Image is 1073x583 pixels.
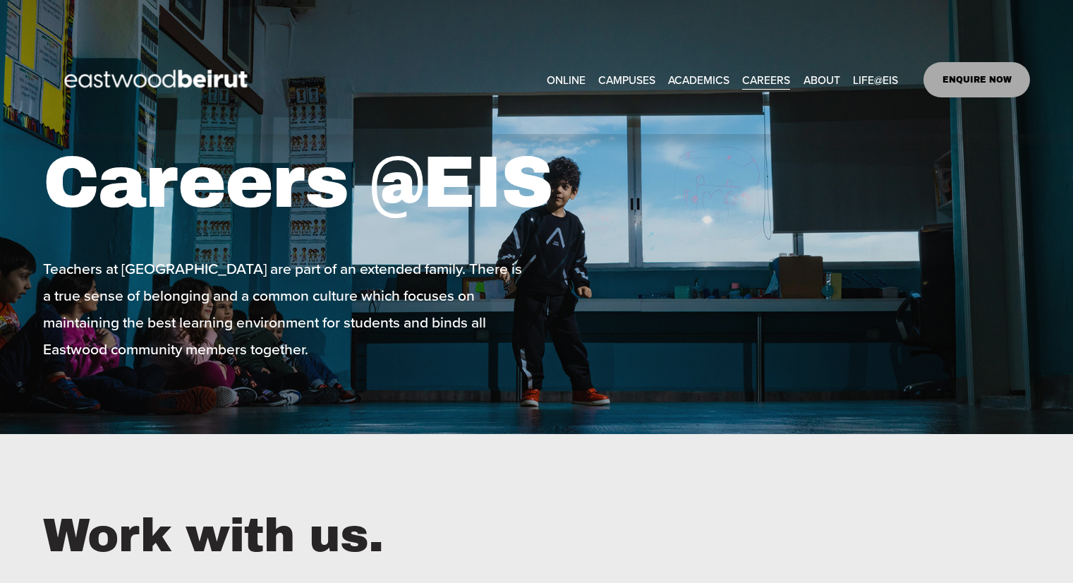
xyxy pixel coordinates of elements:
[43,505,1030,567] h2: Work with us.
[43,139,616,227] h1: Careers @EIS
[853,70,898,90] span: LIFE@EIS
[547,68,586,90] a: ONLINE
[853,68,898,90] a: folder dropdown
[668,68,729,90] a: folder dropdown
[43,44,273,116] img: EastwoodIS Global Site
[598,70,655,90] span: CAMPUSES
[923,62,1030,97] a: ENQUIRE NOW
[668,70,729,90] span: ACADEMICS
[598,68,655,90] a: folder dropdown
[43,255,533,362] p: Teachers at [GEOGRAPHIC_DATA] are part of an extended family. There is a true sense of belonging ...
[804,68,840,90] a: folder dropdown
[742,68,790,90] a: CAREERS
[804,70,840,90] span: ABOUT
